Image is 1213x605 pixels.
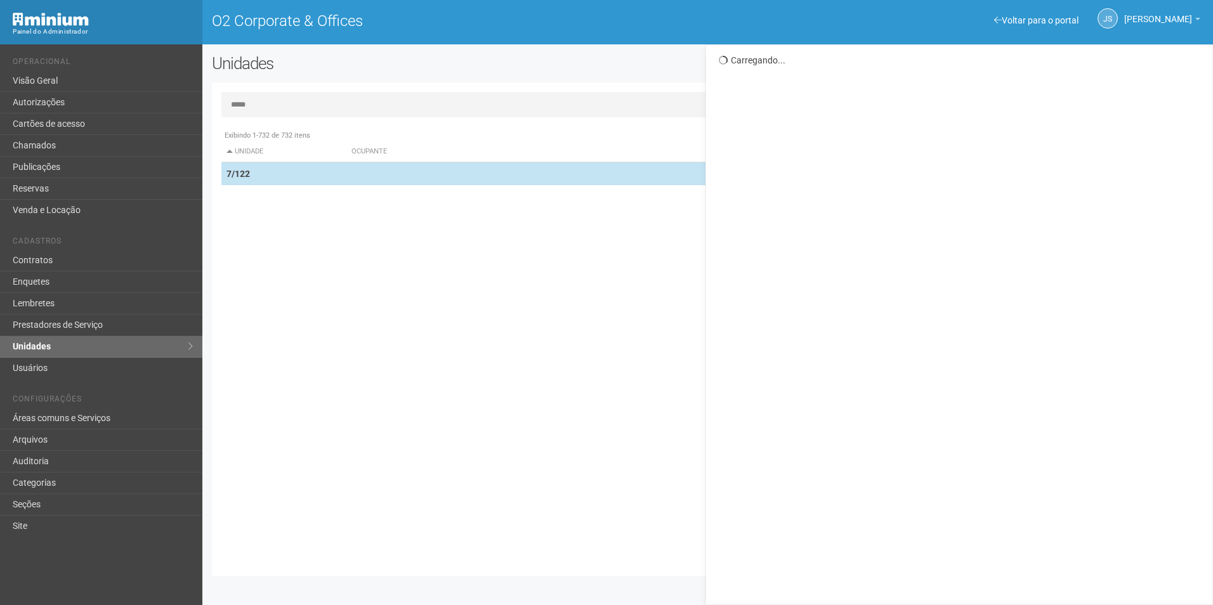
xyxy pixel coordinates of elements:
a: Voltar para o portal [994,15,1079,25]
th: Ocupante: activate to sort column ascending [346,141,777,162]
div: Exibindo 1-732 de 732 itens [221,130,1196,141]
img: Minium [13,13,89,26]
a: JS [1098,8,1118,29]
li: Operacional [13,57,193,70]
a: [PERSON_NAME] [1124,16,1200,26]
h2: Unidades [212,54,614,73]
div: Carregando... [719,55,1203,66]
div: Painel do Administrador [13,26,193,37]
span: Jeferson Souza [1124,2,1192,24]
strong: 7/122 [226,169,250,179]
li: Cadastros [13,237,193,250]
li: Configurações [13,394,193,408]
th: Unidade: activate to sort column descending [221,141,347,162]
h1: O2 Corporate & Offices [212,13,698,29]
